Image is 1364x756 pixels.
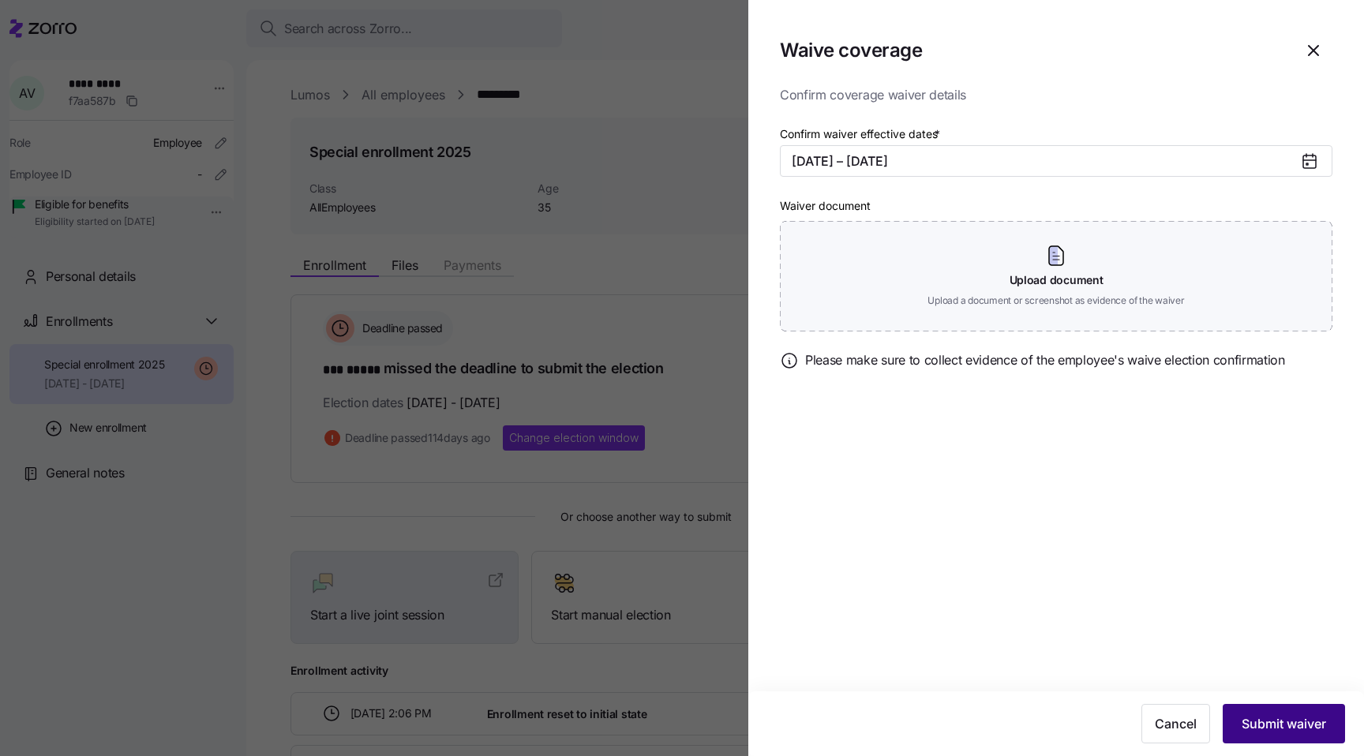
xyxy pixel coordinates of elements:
span: Submit waiver [1242,714,1326,733]
label: Waiver document [780,197,871,215]
span: Confirm coverage waiver details [780,85,1332,105]
span: Please make sure to collect evidence of the employee's waive election confirmation [805,350,1285,370]
button: [DATE] – [DATE] [780,145,1332,177]
button: Submit waiver [1223,704,1345,743]
h1: Waive coverage [780,38,1282,62]
label: Confirm waiver effective dates [780,125,943,143]
button: Cancel [1141,704,1210,743]
span: Cancel [1155,714,1197,733]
